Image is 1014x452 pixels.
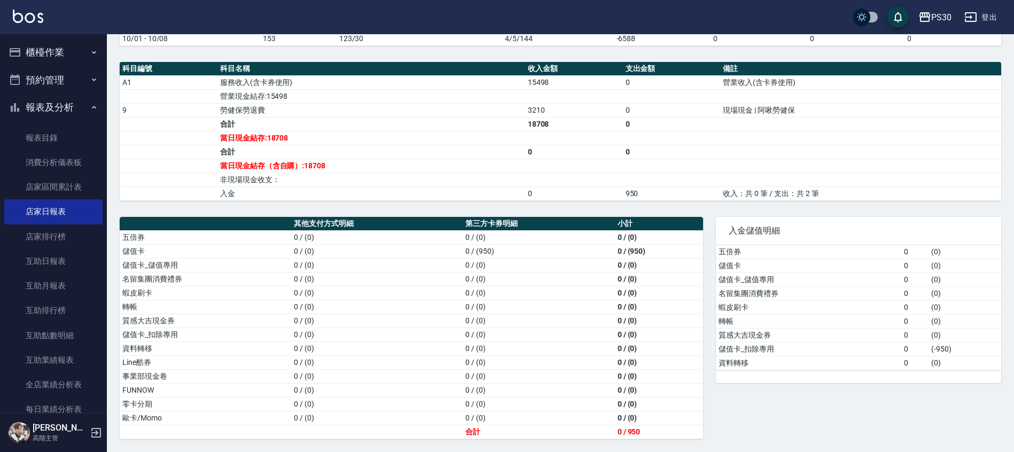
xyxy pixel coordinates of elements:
td: 4/5/144 [502,32,614,45]
td: 0 [901,342,929,356]
td: 0 [623,75,721,89]
td: 0 / (0) [291,300,463,314]
td: 0 / (0) [291,314,463,328]
td: 儲值卡_扣除專用 [120,328,291,341]
td: 0 / 950 [615,425,703,439]
td: 153 [260,32,337,45]
td: 零卡分期 [120,397,291,411]
td: 0 [901,356,929,370]
td: 儲值卡_儲值專用 [120,258,291,272]
button: 登出 [960,7,1001,27]
td: 合計 [217,145,525,159]
td: 0 / (0) [463,272,614,286]
span: 入金儲值明細 [729,225,988,236]
th: 小計 [615,217,703,231]
button: 櫃檯作業 [4,38,103,66]
td: 0 / (0) [615,230,703,244]
td: 名留集團消費禮券 [120,272,291,286]
td: 0 / (0) [463,355,614,369]
table: a dense table [120,62,1001,201]
a: 每日業績分析表 [4,397,103,422]
td: 儲值卡 [716,259,901,272]
td: 入金 [217,186,525,200]
td: 0 / (0) [615,258,703,272]
td: 3210 [525,103,623,117]
td: ( 0 ) [929,245,1001,259]
button: 報表及分析 [4,93,103,121]
td: 0 / (0) [615,383,703,397]
td: 123/30 [337,32,502,45]
a: 報表目錄 [4,126,103,150]
td: 0 / (950) [615,244,703,258]
td: FUNNOW [120,383,291,397]
td: ( 0 ) [929,286,1001,300]
button: 預約管理 [4,66,103,94]
td: 0 / (0) [615,397,703,411]
table: a dense table [716,245,1001,370]
td: 0 / (0) [291,272,463,286]
button: PS30 [914,6,956,28]
a: 互助日報表 [4,249,103,274]
td: 0 [525,186,623,200]
img: Person [9,422,30,443]
td: 0 / (950) [463,244,614,258]
td: 0 / (0) [615,272,703,286]
td: ( 0 ) [929,314,1001,328]
td: 0 / (0) [463,383,614,397]
th: 備註 [720,62,1001,76]
th: 支出金額 [623,62,721,76]
td: ( 0 ) [929,356,1001,370]
td: 0 / (0) [463,300,614,314]
td: 10/01 - 10/08 [120,32,260,45]
th: 其他支付方式明細 [291,217,463,231]
td: 0 [623,145,721,159]
td: 營業現金結存:15498 [217,89,525,103]
td: 收入：共 0 筆 / 支出：共 2 筆 [720,186,1001,200]
td: 0 [901,328,929,342]
td: 資料轉移 [120,341,291,355]
td: 名留集團消費禮券 [716,286,901,300]
th: 收入金額 [525,62,623,76]
td: ( -950 ) [929,342,1001,356]
td: 0 / (0) [615,411,703,425]
a: 互助排行榜 [4,298,103,323]
td: 0 / (0) [463,230,614,244]
div: PS30 [931,11,951,24]
td: 0 [807,32,904,45]
td: 五倍券 [120,230,291,244]
td: 0 / (0) [291,286,463,300]
td: 現場現金 | 阿啾勞健保 [720,103,1001,117]
a: 全店業績分析表 [4,372,103,397]
td: 0 [904,32,1001,45]
td: 0 / (0) [615,328,703,341]
td: 儲值卡_儲值專用 [716,272,901,286]
h5: [PERSON_NAME] [33,423,87,433]
td: 轉帳 [120,300,291,314]
td: 儲值卡 [120,244,291,258]
td: 事業部現金卷 [120,369,291,383]
td: 0 [901,259,929,272]
td: 0 / (0) [291,341,463,355]
td: -6588 [614,32,711,45]
td: 0 / (0) [463,328,614,341]
td: 勞健保勞退費 [217,103,525,117]
td: 五倍券 [716,245,901,259]
td: 0 / (0) [463,411,614,425]
td: 儲值卡_扣除專用 [716,342,901,356]
td: 營業收入(含卡券使用) [720,75,1001,89]
a: 互助月報表 [4,274,103,298]
td: 0 [711,32,807,45]
td: 0 / (0) [291,258,463,272]
td: 15498 [525,75,623,89]
td: ( 0 ) [929,272,1001,286]
td: 非現場現金收支： [217,173,525,186]
td: 0 [901,286,929,300]
td: 當日現金結存（含自購）:18708 [217,159,525,173]
p: 高階主管 [33,433,87,443]
td: 0 / (0) [291,411,463,425]
td: 蝦皮刷卡 [716,300,901,314]
th: 科目編號 [120,62,217,76]
a: 消費分析儀表板 [4,150,103,175]
td: ( 0 ) [929,300,1001,314]
td: 0 / (0) [291,369,463,383]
